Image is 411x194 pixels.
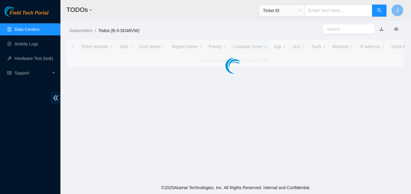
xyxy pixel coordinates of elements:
span: double-left [51,92,60,104]
a: Todos (B-3-SD4BVW) [98,28,139,33]
span: / [95,28,96,33]
footer: © 2025 Akamai Technologies, Inc. All Rights Reserved. Internal and Confidential. [60,181,411,194]
button: search [372,5,387,17]
a: Activity Logs [15,41,38,46]
span: Support [15,67,50,79]
a: Datacenters [70,28,92,33]
span: search [377,8,382,14]
span: Field Tech Portal [10,10,48,16]
input: Enter text here... [305,5,372,17]
img: Akamai Technologies [5,6,31,17]
button: J [391,4,403,16]
a: Data Centers [15,27,39,32]
span: Ticket ID [263,6,301,15]
a: Hardware Test (isok) [15,56,53,61]
input: Search [327,26,366,32]
span: read [7,71,11,75]
a: Akamai TechnologiesField Tech Portal [5,11,48,19]
span: eye [394,27,398,31]
button: download [375,24,388,34]
span: J [396,7,399,14]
